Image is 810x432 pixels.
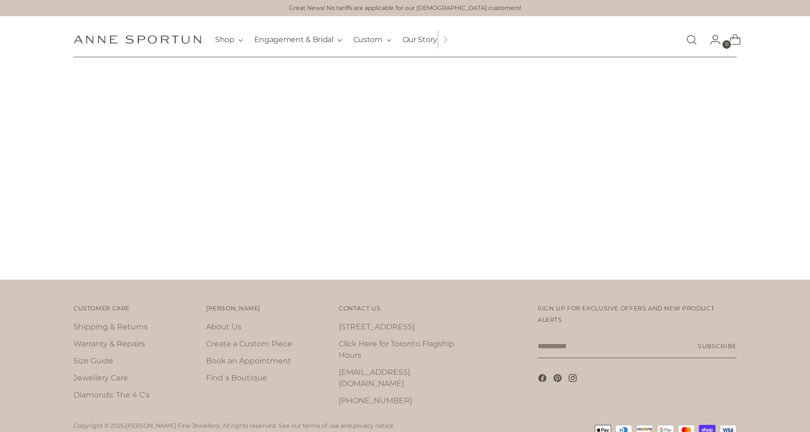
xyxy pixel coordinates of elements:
[73,373,128,382] a: Jewellery Care
[73,322,148,331] a: Shipping & Returns
[698,335,737,358] button: Subscribe
[722,40,731,49] span: 0
[215,29,243,50] button: Shop
[126,422,220,429] a: [PERSON_NAME] Fine Jewellery
[206,305,261,312] span: [PERSON_NAME]
[73,390,150,399] a: Diamonds: The 4 C's
[722,30,741,49] a: Open cart modal
[73,356,113,365] a: Size Guide
[206,339,292,348] a: Create a Custom Piece
[73,35,201,44] a: Anne Sportun Fine Jewellery
[73,422,395,431] p: Copyright © 2025, . All rights reserved. See our terms of use and privacy notice.
[254,29,342,50] button: Engagement & Bridal
[702,30,721,49] a: Go to the account page
[206,356,291,365] a: Book an Appointment
[206,322,242,331] a: About Us
[339,339,454,360] a: Click Here for Toronto Flagship Hours
[206,373,267,382] a: Find a Boutique
[339,396,412,405] a: [PHONE_NUMBER]
[538,305,714,323] span: Sign up for exclusive offers and new product alerts
[339,322,415,331] a: [STREET_ADDRESS]
[289,4,521,13] a: Great News! No tariffs are applicable for our [DEMOGRAPHIC_DATA] customers!
[353,29,391,50] button: Custom
[403,29,437,50] a: Our Story
[682,30,701,49] a: Open search modal
[339,305,380,312] span: Contact Us
[73,305,130,312] span: Customer Care
[73,339,145,348] a: Warranty & Repairs
[339,368,410,388] a: [EMAIL_ADDRESS][DOMAIN_NAME]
